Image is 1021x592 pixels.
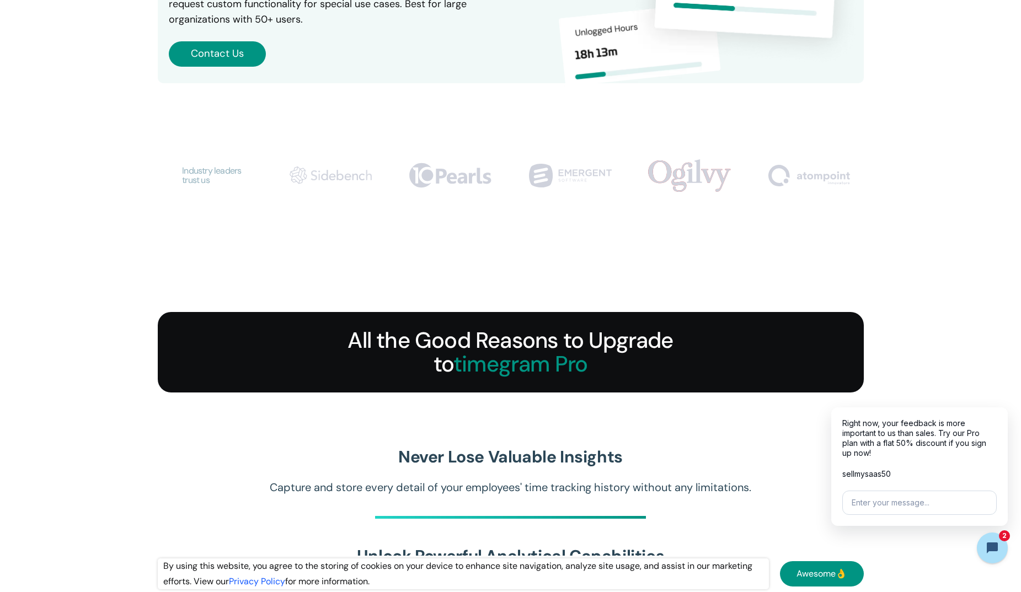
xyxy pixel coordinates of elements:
h2: All the Good Reasons to Upgrade to [264,329,758,376]
p: Capture and store every detail of your employees' time tracking history without any limitations. [270,480,751,496]
a: Privacy Policy [229,575,285,587]
div: By using this website, you agree to the storing of cookies on your device to enhance site navigat... [158,558,769,589]
h3: Never Lose Valuable Insights [398,448,623,466]
a: Awesome👌 [780,561,864,586]
h3: Unlock Powerful Analytical Capabilities [357,547,664,566]
h2: Industry leaders trust us [182,166,241,185]
span: timegram Pro [453,349,587,378]
a: Contact Us [169,41,266,67]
